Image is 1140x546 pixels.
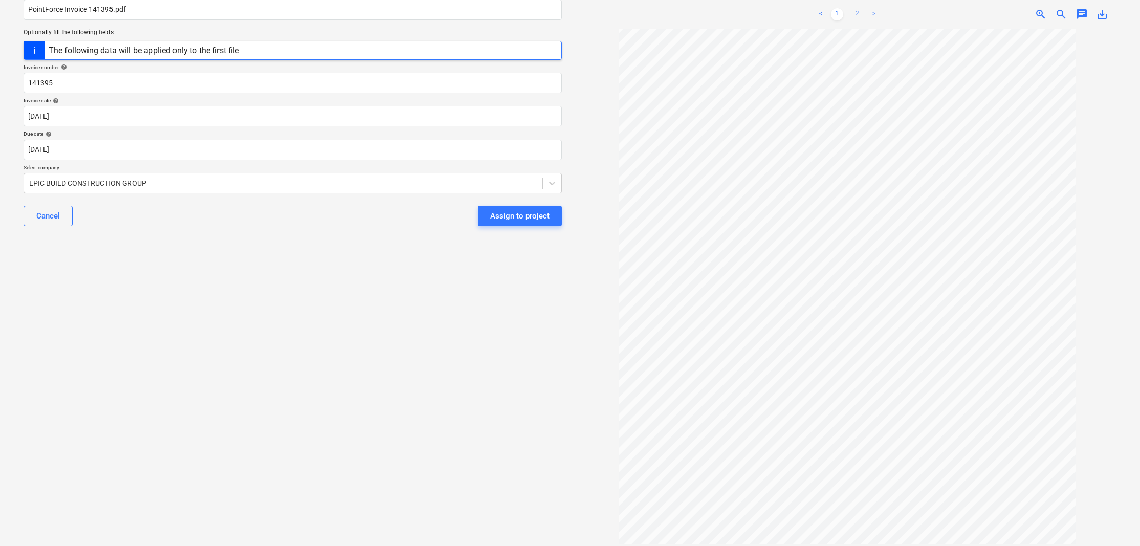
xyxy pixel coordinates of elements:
span: help [43,131,52,137]
input: Due date not specified [24,140,562,160]
div: Invoice date [24,97,562,104]
span: zoom_in [1035,8,1047,20]
div: Assign to project [490,209,550,223]
a: Next page [868,8,880,20]
iframe: Chat Widget [1089,497,1140,546]
span: chat [1076,8,1088,20]
a: Page 1 is your current page [831,8,843,20]
span: help [59,64,67,70]
div: The following data will be applied only to the first file [49,46,239,55]
div: Due date [24,130,562,137]
span: zoom_out [1055,8,1067,20]
button: Cancel [24,206,73,226]
p: Optionally fill the following fields [24,28,562,37]
a: Previous page [815,8,827,20]
input: Invoice number [24,73,562,93]
p: Select company [24,164,562,173]
span: help [51,98,59,104]
a: Page 2 [851,8,864,20]
span: save_alt [1096,8,1108,20]
div: Cancel [36,209,60,223]
div: Invoice number [24,64,562,71]
button: Assign to project [478,206,562,226]
input: Invoice date not specified [24,106,562,126]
